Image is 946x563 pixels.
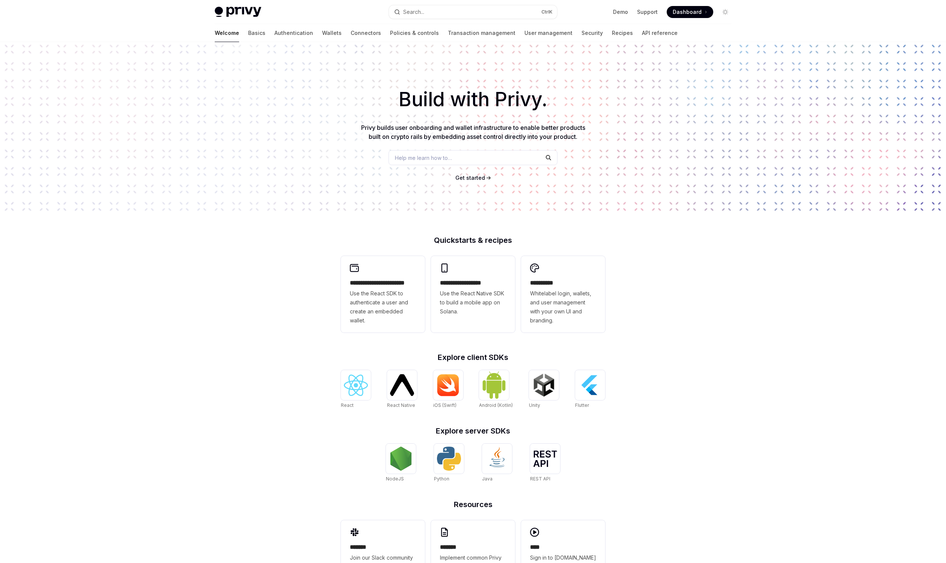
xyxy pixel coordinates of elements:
[395,154,452,162] span: Help me learn how to…
[390,24,439,42] a: Policies & controls
[403,8,424,17] div: Search...
[437,447,461,471] img: Python
[455,174,485,182] a: Get started
[479,370,513,409] a: Android (Kotlin)Android (Kotlin)
[341,501,605,508] h2: Resources
[386,476,404,482] span: NodeJS
[344,375,368,396] img: React
[485,447,509,471] img: Java
[389,5,557,19] button: Search...CtrlK
[541,9,553,15] span: Ctrl K
[530,289,596,325] span: Whitelabel login, wallets, and user management with your own UI and branding.
[612,24,633,42] a: Recipes
[433,402,456,408] span: iOS (Swift)
[581,24,603,42] a: Security
[575,402,589,408] span: Flutter
[341,236,605,244] h2: Quickstarts & recipes
[390,374,414,396] img: React Native
[533,450,557,467] img: REST API
[642,24,678,42] a: API reference
[341,370,371,409] a: ReactReact
[431,256,515,333] a: **** **** **** ***Use the React Native SDK to build a mobile app on Solana.
[361,124,585,140] span: Privy builds user onboarding and wallet infrastructure to enable better products built on crypto ...
[386,444,416,483] a: NodeJSNodeJS
[215,7,261,17] img: light logo
[673,8,702,16] span: Dashboard
[350,289,416,325] span: Use the React SDK to authenticate a user and create an embedded wallet.
[524,24,572,42] a: User management
[613,8,628,16] a: Demo
[482,476,493,482] span: Java
[341,427,605,435] h2: Explore server SDKs
[529,402,540,408] span: Unity
[637,8,658,16] a: Support
[532,373,556,397] img: Unity
[482,444,512,483] a: JavaJava
[12,85,934,114] h1: Build with Privy.
[667,6,713,18] a: Dashboard
[433,370,463,409] a: iOS (Swift)iOS (Swift)
[578,373,602,397] img: Flutter
[389,447,413,471] img: NodeJS
[215,24,239,42] a: Welcome
[341,354,605,361] h2: Explore client SDKs
[530,444,560,483] a: REST APIREST API
[322,24,342,42] a: Wallets
[530,476,550,482] span: REST API
[440,289,506,316] span: Use the React Native SDK to build a mobile app on Solana.
[719,6,731,18] button: Toggle dark mode
[436,374,460,396] img: iOS (Swift)
[529,370,559,409] a: UnityUnity
[455,175,485,181] span: Get started
[248,24,265,42] a: Basics
[575,370,605,409] a: FlutterFlutter
[448,24,515,42] a: Transaction management
[434,444,464,483] a: PythonPython
[274,24,313,42] a: Authentication
[387,402,415,408] span: React Native
[482,371,506,399] img: Android (Kotlin)
[434,476,449,482] span: Python
[341,402,354,408] span: React
[387,370,417,409] a: React NativeReact Native
[351,24,381,42] a: Connectors
[479,402,513,408] span: Android (Kotlin)
[521,256,605,333] a: **** *****Whitelabel login, wallets, and user management with your own UI and branding.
